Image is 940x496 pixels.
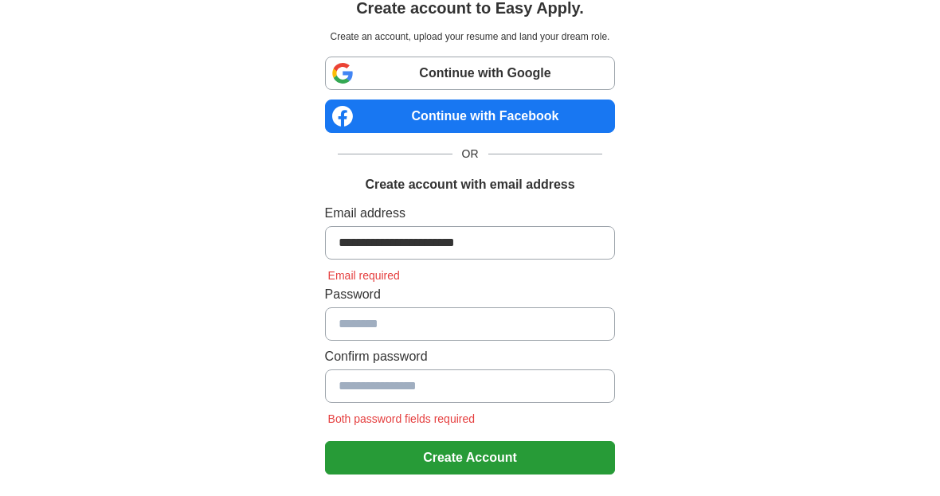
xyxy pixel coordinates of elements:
h1: Create account with email address [365,175,574,194]
a: Continue with Facebook [325,100,616,133]
button: Create Account [325,441,616,475]
p: Create an account, upload your resume and land your dream role. [328,29,613,44]
span: Email required [325,269,403,282]
span: Both password fields required [325,412,478,425]
label: Password [325,285,616,304]
label: Email address [325,204,616,223]
a: Continue with Google [325,57,616,90]
label: Confirm password [325,347,616,366]
span: OR [452,146,488,162]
